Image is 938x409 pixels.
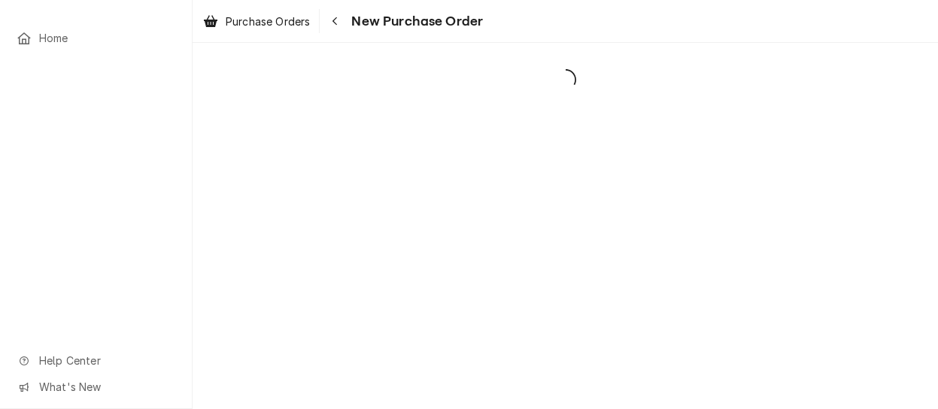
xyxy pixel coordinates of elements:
[9,26,183,50] a: Home
[226,14,310,29] span: Purchase Orders
[347,11,483,32] span: New Purchase Order
[39,379,174,395] span: What's New
[39,353,174,368] span: Help Center
[9,374,183,399] a: Go to What's New
[193,64,938,95] span: Loading...
[197,9,316,34] a: Purchase Orders
[9,348,183,373] a: Go to Help Center
[323,9,347,33] button: Navigate back
[39,30,175,46] span: Home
